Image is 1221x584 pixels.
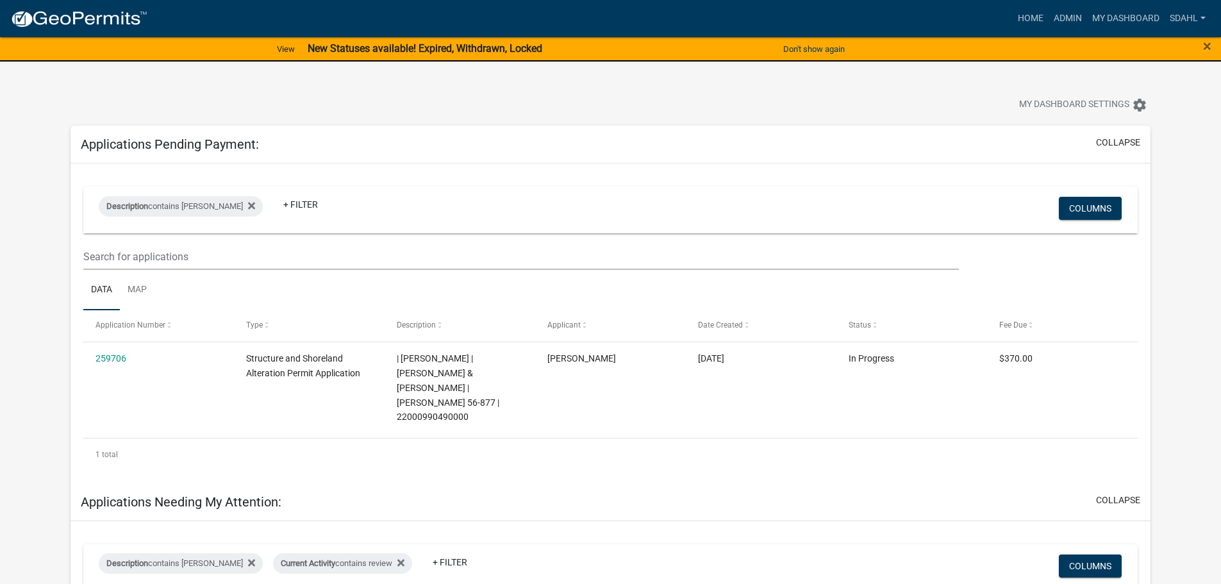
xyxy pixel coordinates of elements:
datatable-header-cell: Description [385,310,535,341]
a: + Filter [273,193,328,216]
strong: New Statuses available! Expired, Withdrawn, Locked [308,42,542,54]
div: contains [PERSON_NAME] [99,553,263,574]
span: Status [849,321,871,330]
div: 1 total [83,438,1138,471]
datatable-header-cell: Status [836,310,986,341]
span: Current Activity [281,558,335,568]
span: Description [397,321,436,330]
span: In Progress [849,353,894,363]
span: allen sellner [547,353,616,363]
span: Applicant [547,321,581,330]
span: Application Number [96,321,165,330]
span: | Sheila Dahl | NASH,KYLE & NICOLE | Jewett 56-877 | 22000990490000 [397,353,499,422]
span: $370.00 [999,353,1033,363]
datatable-header-cell: Fee Due [986,310,1137,341]
button: My Dashboard Settingssettings [1009,92,1158,117]
div: collapse [71,163,1150,483]
a: Map [120,270,154,311]
span: Description [106,558,148,568]
button: Columns [1059,197,1122,220]
h5: Applications Needing My Attention: [81,494,281,510]
span: My Dashboard Settings [1019,97,1129,113]
datatable-header-cell: Application Number [83,310,234,341]
button: collapse [1096,136,1140,149]
button: collapse [1096,494,1140,507]
span: Date Created [698,321,743,330]
a: sdahl [1165,6,1211,31]
a: + Filter [422,551,478,574]
span: Type [246,321,263,330]
datatable-header-cell: Applicant [535,310,686,341]
h5: Applications Pending Payment: [81,137,259,152]
button: Don't show again [778,38,850,60]
a: Admin [1049,6,1087,31]
input: Search for applications [83,244,958,270]
button: Close [1203,38,1211,54]
span: 05/15/2024 [698,353,724,363]
span: × [1203,37,1211,55]
a: Data [83,270,120,311]
div: contains [PERSON_NAME] [99,196,263,217]
div: contains review [273,553,412,574]
span: Description [106,201,148,211]
datatable-header-cell: Type [234,310,385,341]
button: Columns [1059,555,1122,578]
datatable-header-cell: Date Created [686,310,836,341]
span: Structure and Shoreland Alteration Permit Application [246,353,360,378]
a: My Dashboard [1087,6,1165,31]
a: View [272,38,300,60]
i: settings [1132,97,1147,113]
span: Fee Due [999,321,1027,330]
a: 259706 [96,353,126,363]
a: Home [1013,6,1049,31]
